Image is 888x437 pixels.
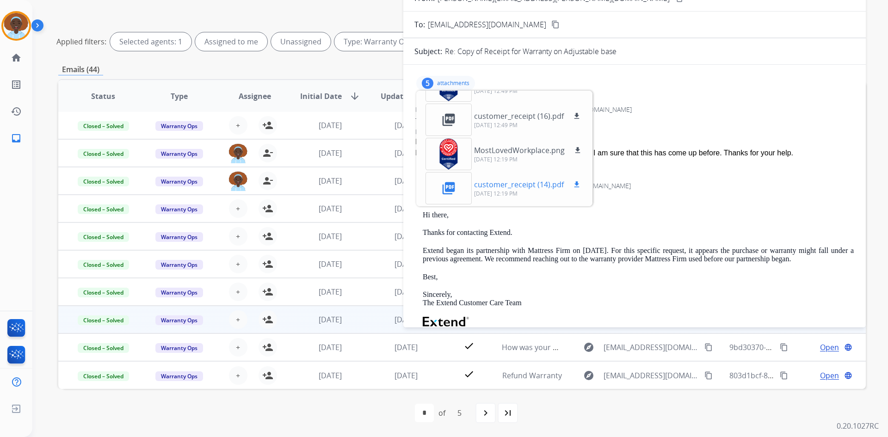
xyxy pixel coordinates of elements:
[319,231,342,241] span: [DATE]
[236,370,240,381] span: +
[319,370,342,381] span: [DATE]
[58,64,103,75] p: Emails (44)
[395,148,418,158] span: [DATE]
[229,199,247,218] button: +
[704,371,713,380] mat-icon: content_copy
[844,343,852,351] mat-icon: language
[300,91,342,102] span: Initial Date
[729,342,873,352] span: 9bd30370-2ba7-4d53-ae29-da526cc50027
[262,286,273,297] mat-icon: person_add
[423,170,854,179] div: From:
[573,146,582,154] mat-icon: download
[414,46,442,57] p: Subject:
[229,144,247,163] img: agent-avatar
[551,20,560,29] mat-icon: content_copy
[502,342,651,352] span: How was your email with [PERSON_NAME]?
[395,287,418,297] span: [DATE]
[428,19,546,30] span: [EMAIL_ADDRESS][DOMAIN_NAME]
[155,149,203,159] span: Warranty Ops
[155,260,203,270] span: Warranty Ops
[155,288,203,297] span: Warranty Ops
[56,36,106,47] p: Applied filters:
[78,121,129,131] span: Closed – Solved
[262,203,273,214] mat-icon: person_add
[171,91,188,102] span: Type
[395,342,418,352] span: [DATE]
[423,181,854,191] div: To:
[78,371,129,381] span: Closed – Solved
[262,314,273,325] mat-icon: person_add
[820,342,839,353] span: Open
[437,80,469,87] p: attachments
[423,192,854,202] div: Date:
[11,133,22,144] mat-icon: inbox
[229,366,247,385] button: +
[78,232,129,242] span: Closed – Solved
[155,371,203,381] span: Warranty Ops
[583,370,594,381] mat-icon: explore
[441,181,456,196] mat-icon: picture_as_pdf
[422,78,433,89] div: 5
[423,228,854,237] p: Thanks for contacting Extend.
[502,407,513,419] mat-icon: last_page
[474,190,582,197] p: [DATE] 12:19 PM
[236,231,240,242] span: +
[438,407,445,419] div: of
[262,231,273,242] mat-icon: person_add
[78,177,129,186] span: Closed – Solved
[319,176,342,186] span: [DATE]
[395,203,418,214] span: [DATE]
[319,342,342,352] span: [DATE]
[262,175,273,186] mat-icon: person_remove
[229,283,247,301] button: +
[319,287,342,297] span: [DATE]
[319,148,342,158] span: [DATE]
[704,343,713,351] mat-icon: content_copy
[395,120,418,130] span: [DATE]
[502,370,562,381] span: Refund Warranty
[229,116,247,135] button: +
[844,371,852,380] mat-icon: language
[110,32,191,51] div: Selected agents: 1
[450,404,469,422] div: 5
[236,203,240,214] span: +
[229,310,247,329] button: +
[262,120,273,131] mat-icon: person_add
[334,32,435,51] div: Type: Warranty Ops
[236,314,240,325] span: +
[78,149,129,159] span: Closed – Solved
[474,111,564,122] p: customer_receipt (16).pdf
[155,315,203,325] span: Warranty Ops
[155,121,203,131] span: Warranty Ops
[395,231,418,241] span: [DATE]
[229,338,247,357] button: +
[262,342,273,353] mat-icon: person_add
[463,340,475,351] mat-icon: check
[573,180,581,189] mat-icon: download
[195,32,267,51] div: Assigned to me
[155,204,203,214] span: Warranty Ops
[78,343,129,353] span: Closed – Solved
[319,120,342,130] span: [DATE]
[729,370,866,381] span: 803d1bcf-8a39-4a05-8ecf-a28022369f41
[820,370,839,381] span: Open
[155,177,203,186] span: Warranty Ops
[423,290,854,308] p: Sincerely, The Extend Customer Care Team
[423,273,854,281] p: Best,
[78,204,129,214] span: Closed – Solved
[395,259,418,269] span: [DATE]
[349,91,360,102] mat-icon: arrow_downward
[236,259,240,270] span: +
[415,148,854,159] div: Do you have the information for the previous provider. I am sure that this has come up before. Th...
[583,342,594,353] mat-icon: explore
[604,342,699,353] span: [EMAIL_ADDRESS][DOMAIN_NAME]
[239,91,271,102] span: Assignee
[229,255,247,273] button: +
[480,407,491,419] mat-icon: navigate_next
[262,370,273,381] mat-icon: person_add
[604,370,699,381] span: [EMAIL_ADDRESS][DOMAIN_NAME]
[474,179,564,190] p: customer_receipt (14).pdf
[474,122,582,129] p: [DATE] 12:49 PM
[229,227,247,246] button: +
[78,288,129,297] span: Closed – Solved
